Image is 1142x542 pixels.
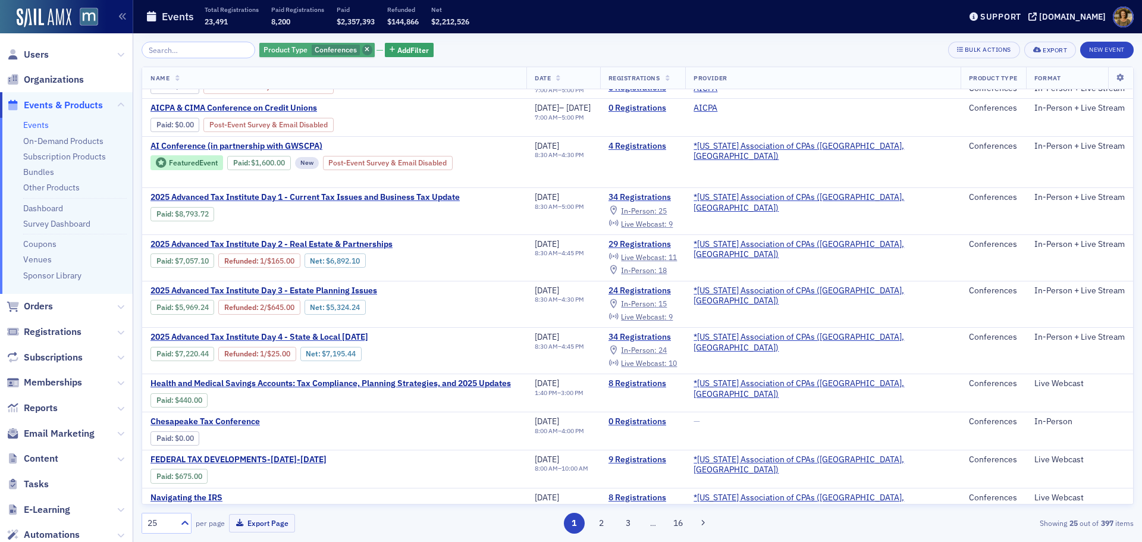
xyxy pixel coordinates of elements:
p: Paid Registrations [271,5,324,14]
button: Export Page [229,514,295,532]
time: 5:00 PM [561,202,584,211]
span: Provider [694,74,727,82]
span: [DATE] [535,140,559,151]
div: – [535,103,591,114]
div: Conferences [969,103,1018,114]
div: Conferences [969,455,1018,465]
span: AICPA & CIMA Conference on Credit Unions [150,103,350,114]
span: 2025 Advanced Tax Institute Day 3 - Estate Planning Issues [150,286,377,296]
a: Subscription Products [23,151,106,162]
div: Refunded: 73 - $705710 [218,253,300,268]
a: *[US_STATE] Association of CPAs ([GEOGRAPHIC_DATA], [GEOGRAPHIC_DATA]) [694,286,952,306]
a: FEDERAL TAX DEVELOPMENTS-[DATE]-[DATE] [150,455,350,465]
span: Orders [24,300,53,313]
span: *Maryland Association of CPAs (Timonium, MD) [694,455,952,475]
div: In-Person + Live Stream [1034,141,1125,152]
time: 10:00 AM [561,464,588,472]
span: [DATE] [535,492,559,503]
strong: 25 [1067,518,1080,528]
div: – [535,427,584,435]
p: Total Registrations [205,5,259,14]
a: Email Marketing [7,427,95,440]
span: $2,212,526 [431,17,469,26]
div: – [535,203,584,211]
span: [DATE] [535,416,559,427]
a: In-Person: 18 [608,265,667,275]
span: 2025 Advanced Tax Institute Day 2 - Real Estate & Partnerships [150,239,393,250]
span: : [156,349,175,358]
time: 4:45 PM [561,342,584,350]
p: Refunded [387,5,419,14]
a: Coupons [23,239,57,249]
span: $7,220.44 [175,349,209,358]
button: [DOMAIN_NAME] [1028,12,1110,21]
a: New Event [1080,43,1134,54]
a: 34 Registrations [608,192,677,203]
a: 8 Registrations [608,493,677,503]
div: Refunded: 41 - $596924 [218,300,300,314]
a: Refunded [224,256,256,265]
button: 2 [591,513,611,534]
span: *Maryland Association of CPAs (Timonium, MD) [694,141,952,162]
span: 9 [669,312,673,321]
div: Live Webcast [1034,455,1125,465]
div: In-Person + Live Stream [1034,192,1125,203]
time: 4:30 PM [561,151,584,159]
time: 8:30 AM [535,342,558,350]
a: In-Person: 24 [608,346,667,355]
span: [DATE] [535,331,559,342]
time: 8:30 AM [535,202,558,211]
span: [DATE] [535,102,559,113]
span: Automations [24,528,80,541]
span: Users [24,48,49,61]
a: 4 Registrations [608,141,677,152]
span: Live Webcast : [621,358,667,368]
a: Live Webcast: 10 [608,359,677,368]
a: Reports [7,402,58,415]
span: 10 [669,358,677,368]
span: $7,057.10 [175,256,209,265]
span: Organizations [24,73,84,86]
span: [DATE] [535,239,559,249]
div: Bulk Actions [965,46,1011,53]
a: Registrations [7,325,81,339]
span: Add Filter [397,45,429,55]
div: Conferences [969,286,1018,296]
div: In-Person [1034,416,1125,427]
span: $25.00 [267,349,290,358]
div: Support [980,11,1021,22]
span: — [694,416,700,427]
a: Refunded [224,303,256,312]
div: In-Person + Live Stream [1034,286,1125,296]
span: 11 [669,252,677,262]
span: *Maryland Association of CPAs (Timonium, MD) [694,332,952,353]
span: : [233,158,252,167]
span: Email Marketing [24,427,95,440]
a: Sponsor Library [23,270,81,281]
div: Net: $689210 [305,253,366,268]
span: $6,892.10 [326,256,360,265]
span: *Maryland Association of CPAs (Timonium, MD) [694,192,952,213]
time: 4:30 PM [561,295,584,303]
time: 8:30 AM [535,151,558,159]
time: 8:30 AM [535,295,558,303]
span: 9 [669,219,673,228]
a: 29 Registrations [608,239,677,250]
span: … [645,518,661,528]
a: *[US_STATE] Association of CPAs ([GEOGRAPHIC_DATA], [GEOGRAPHIC_DATA]) [694,378,952,399]
span: : [224,303,260,312]
span: : [156,303,175,312]
span: 23,491 [205,17,228,26]
span: Net : [306,349,322,358]
a: 0 Registrations [608,416,677,427]
span: [DATE] [535,454,559,465]
img: SailAMX [17,8,71,27]
a: 2025 Advanced Tax Institute Day 1 - Current Tax Issues and Business Tax Update [150,192,460,203]
div: – [535,114,591,121]
button: 1 [564,513,585,534]
div: – [535,343,584,350]
span: In-Person : [621,206,657,215]
a: Content [7,452,58,465]
span: $2,357,393 [337,17,375,26]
